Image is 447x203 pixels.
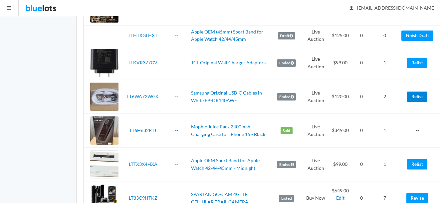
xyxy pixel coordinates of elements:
td: 0 [352,114,370,148]
label: Ended [277,93,296,101]
a: -- [175,33,178,38]
td: $99.00 [328,148,353,181]
td: 0 [352,25,370,46]
td: Live Auction [304,114,328,148]
a: -- [175,161,178,167]
td: $99.00 [328,46,353,80]
a: Relist [407,92,427,102]
a: TCL Original Wall Charger Adaptors [191,60,266,65]
td: 0 [352,148,370,181]
label: Listed [279,195,294,202]
a: Relist [407,159,427,169]
a: -- [175,60,178,65]
a: Mophie Juice Pack 2400mah Charging Case for iPhone 15 - Black [191,124,265,137]
a: LTKVR377GV [128,60,157,65]
a: LTHTXGLHXT [128,33,157,38]
td: 1 [370,46,399,80]
label: Draft [278,32,295,39]
label: Sold [281,127,293,134]
td: $120.00 [328,80,353,114]
a: Apple OEM Sport Band for Apple Watch 42/44/45mm - Midnight [191,158,260,171]
a: Apple OEM (45mm) Sport Band for Apple Watch 42/44/45mm [191,29,263,42]
td: Live Auction [304,80,328,114]
a: LT33C9HTKZ [129,195,157,201]
a: -- [175,127,178,133]
td: Live Auction [304,46,328,80]
label: Ended [277,161,296,168]
td: $349.00 [328,114,353,148]
ion-icon: person [348,5,355,12]
label: Ended [277,59,296,67]
a: LT6H632RTJ [130,127,156,133]
td: 1 [370,114,399,148]
a: Relist [407,58,427,68]
a: LT6WA72WGK [127,94,159,99]
td: $125.00 [328,25,353,46]
td: 0 [370,25,399,46]
a: Finish Draft [401,31,433,41]
td: 1 [370,148,399,181]
a: Samsung Original USB-C Cables in White EP-DR140AWE [191,90,262,103]
td: Live Auction [304,148,328,181]
a: -- [175,94,178,99]
a: -- [175,195,178,201]
td: 0 [352,80,370,114]
td: 2 [370,80,399,114]
a: LTTX3X4HXA [129,161,157,167]
td: Live Auction [304,25,328,46]
td: 0 [352,46,370,80]
span: [EMAIL_ADDRESS][DOMAIN_NAME] [350,5,435,11]
td: -- [399,114,440,148]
